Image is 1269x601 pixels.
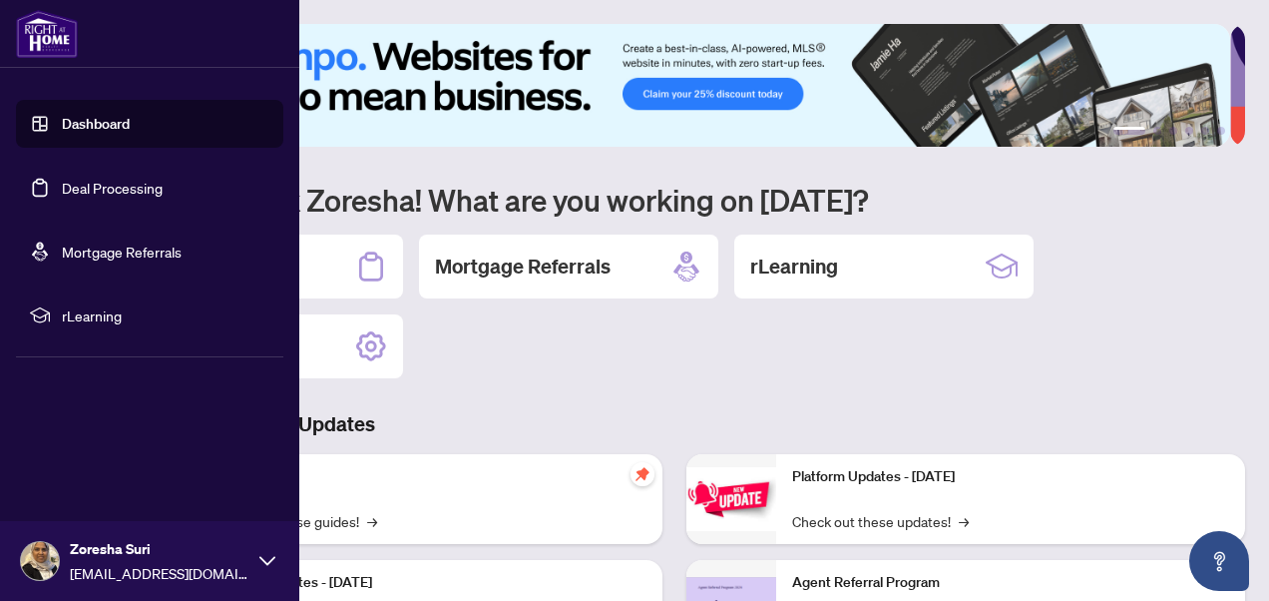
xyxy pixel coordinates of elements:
[210,572,646,594] p: Platform Updates - [DATE]
[686,467,776,530] img: Platform Updates - June 23, 2025
[210,466,646,488] p: Self-Help
[1217,127,1225,135] button: 6
[62,243,182,261] a: Mortgage Referrals
[1113,127,1145,135] button: 1
[1153,127,1161,135] button: 2
[70,562,249,584] span: [EMAIL_ADDRESS][DOMAIN_NAME]
[792,510,969,532] a: Check out these updates!→
[104,181,1245,219] h1: Welcome back Zoresha! What are you working on [DATE]?
[21,542,59,580] img: Profile Icon
[1189,531,1249,591] button: Open asap
[104,410,1245,438] h3: Brokerage & Industry Updates
[959,510,969,532] span: →
[750,253,838,281] h2: rLearning
[1201,127,1209,135] button: 5
[435,253,611,281] h2: Mortgage Referrals
[62,304,269,326] span: rLearning
[1185,127,1193,135] button: 4
[792,466,1229,488] p: Platform Updates - [DATE]
[62,179,163,197] a: Deal Processing
[70,538,249,560] span: Zoresha Suri
[16,10,78,58] img: logo
[62,115,130,133] a: Dashboard
[367,510,377,532] span: →
[1169,127,1177,135] button: 3
[792,572,1229,594] p: Agent Referral Program
[631,462,654,486] span: pushpin
[104,24,1230,147] img: Slide 0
